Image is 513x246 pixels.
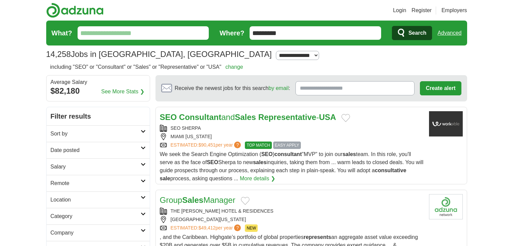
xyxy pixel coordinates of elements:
h2: Sort by [51,130,141,138]
div: THE [PERSON_NAME] HOTEL & RESIDENCES [160,208,424,215]
a: Category [47,208,150,224]
span: EASY APPLY [273,142,301,149]
strong: USA [319,113,336,122]
a: Remote [47,175,150,191]
span: Receive the newest jobs for this search : [175,84,290,92]
a: ESTIMATED:$90,451per year? [171,142,243,149]
strong: consultative [375,167,406,173]
strong: sale [160,176,170,181]
h2: Category [51,212,141,220]
span: ? [234,224,241,231]
strong: Representative [258,113,316,122]
a: More details ❯ [240,175,275,183]
a: Register [411,6,432,14]
strong: Consultant [179,113,221,122]
a: ESTIMATED:$49,412per year? [171,224,243,232]
h2: including "SEO" or "Consultant" or "Sales" or "Representative" or "USA" [50,63,243,71]
button: Search [392,26,432,40]
strong: SEO [207,159,218,165]
h2: Date posted [51,146,141,154]
a: by email [268,85,289,91]
a: Login [393,6,406,14]
label: What? [52,28,72,38]
button: Add to favorite jobs [241,197,250,205]
label: Where? [220,28,244,38]
strong: SEO [261,151,273,157]
a: See More Stats ❯ [101,88,144,96]
h2: Location [51,196,141,204]
h1: Jobs in [GEOGRAPHIC_DATA], [GEOGRAPHIC_DATA] [46,50,272,59]
span: NEW [245,224,258,232]
span: TOP MATCH [245,142,272,149]
strong: sales [342,151,356,157]
h2: Company [51,229,141,237]
a: GroupSalesManager [160,195,235,205]
div: $82,180 [51,85,146,97]
a: Company [47,224,150,241]
span: $90,451 [198,142,216,148]
strong: sales [253,159,266,165]
a: change [225,64,243,70]
a: Location [47,191,150,208]
a: Advanced [437,26,461,40]
div: MIAMI [US_STATE] [160,133,424,140]
img: Company logo [429,111,463,136]
h2: Remote [51,179,141,187]
strong: SEO [160,113,177,122]
a: SEO ConsultantandSales Representative-USA [160,113,336,122]
button: Add to favorite jobs [341,114,350,122]
a: Employers [441,6,467,14]
strong: Sales [182,195,203,205]
span: $49,412 [198,225,216,230]
div: Average Salary [51,80,146,85]
img: Company logo [429,194,463,219]
strong: represents [304,234,331,240]
a: Date posted [47,142,150,158]
h2: Salary [51,163,141,171]
h2: Filter results [47,107,150,125]
a: Sort by [47,125,150,142]
button: Create alert [420,81,461,95]
a: Salary [47,158,150,175]
strong: Sales [235,113,256,122]
img: Adzuna logo [46,3,104,18]
span: We seek the Search Engine Optimization ( ) "MVP" to join our team. In this role, you'll serve as ... [160,151,424,181]
span: 14,258 [46,48,71,60]
span: Search [408,26,426,40]
strong: consultant [275,151,302,157]
div: SEO SHERPA [160,125,424,132]
span: ? [234,142,241,148]
div: [GEOGRAPHIC_DATA][US_STATE] [160,216,424,223]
